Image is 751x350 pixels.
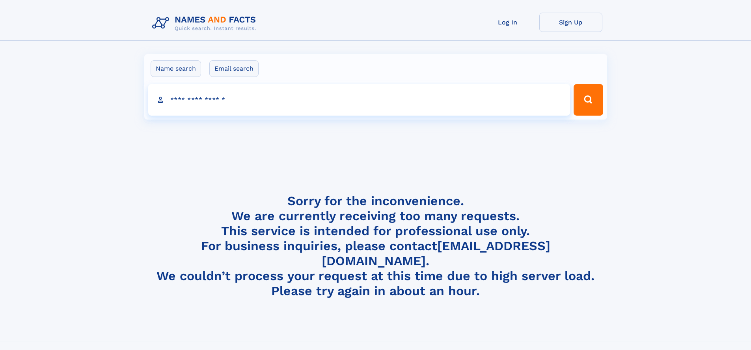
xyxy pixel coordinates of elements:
[574,84,603,116] button: Search Button
[149,13,263,34] img: Logo Names and Facts
[151,60,201,77] label: Name search
[149,193,602,299] h4: Sorry for the inconvenience. We are currently receiving too many requests. This service is intend...
[322,238,550,268] a: [EMAIL_ADDRESS][DOMAIN_NAME]
[148,84,570,116] input: search input
[209,60,259,77] label: Email search
[476,13,539,32] a: Log In
[539,13,602,32] a: Sign Up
